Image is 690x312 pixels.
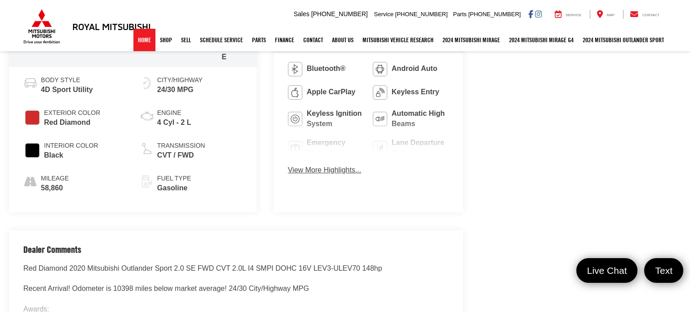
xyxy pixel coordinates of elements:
[607,13,615,17] span: Map
[294,10,310,18] span: Sales
[576,258,638,283] a: Live Chat
[468,11,521,18] span: [PHONE_NUMBER]
[392,109,449,129] span: Automatic High Beams
[157,109,191,118] span: Engine
[392,87,439,97] span: Keyless Entry
[155,29,177,51] a: Shop
[44,109,100,118] span: Exterior Color
[395,11,448,18] span: [PHONE_NUMBER]
[25,143,40,158] span: #000000
[453,11,466,18] span: Parts
[157,85,203,95] span: 24/30 MPG
[548,10,588,19] a: Service
[157,118,191,128] span: 4 Cyl - 2 L
[438,29,504,51] a: 2024 Mitsubishi Mirage
[358,29,438,51] a: Mitsubishi Vehicle Research
[374,11,394,18] span: Service
[23,245,449,264] h2: Dealer Comments
[157,141,205,150] span: Transmission
[22,9,62,44] img: Mitsubishi
[528,10,533,18] a: Facebook: Click to visit our Facebook page
[44,118,100,128] span: Red Diamond
[41,76,93,85] span: Body Style
[133,29,155,51] a: Home
[288,62,302,76] img: Bluetooth®
[535,10,542,18] a: Instagram: Click to visit our Instagram page
[642,13,659,17] span: Contact
[578,29,668,51] a: 2024 Mitsubishi Outlander SPORT
[41,85,93,95] span: 4D Sport Utility
[392,64,438,74] span: Android Auto
[288,165,361,176] button: View More Highlights...
[590,10,621,19] a: Map
[23,174,36,187] i: mileage icon
[566,13,581,17] span: Service
[623,10,666,19] a: Contact
[25,110,40,125] span: #D22B2B
[288,112,302,126] img: Keyless Ignition System
[504,29,578,51] a: 2024 Mitsubishi Mirage G4
[373,112,387,126] img: Automatic High Beams
[307,109,364,129] span: Keyless Ignition System
[307,87,355,97] span: Apple CarPlay
[41,183,69,193] span: 58,860
[373,85,387,100] img: Keyless Entry
[140,76,154,90] img: Fuel Economy
[583,264,632,277] span: Live Chat
[157,76,203,85] span: City/Highway
[248,29,270,51] a: Parts: Opens in a new tab
[41,174,69,183] span: Mileage
[44,141,98,150] span: Interior Color
[373,62,387,76] img: Android Auto
[327,29,358,51] a: About Us
[307,64,345,74] span: Bluetooth®
[270,29,299,51] a: Finance
[157,174,191,183] span: Fuel Type
[644,258,683,283] a: Text
[44,150,98,161] span: Black
[177,29,195,51] a: Sell
[650,264,677,277] span: Text
[157,183,191,193] span: Gasoline
[157,150,205,161] span: CVT / FWD
[72,22,151,31] h3: Royal Mitsubishi
[288,85,302,100] img: Apple CarPlay
[311,10,368,18] span: [PHONE_NUMBER]
[299,29,327,51] a: Contact
[195,29,248,51] a: Schedule Service: Opens in a new tab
